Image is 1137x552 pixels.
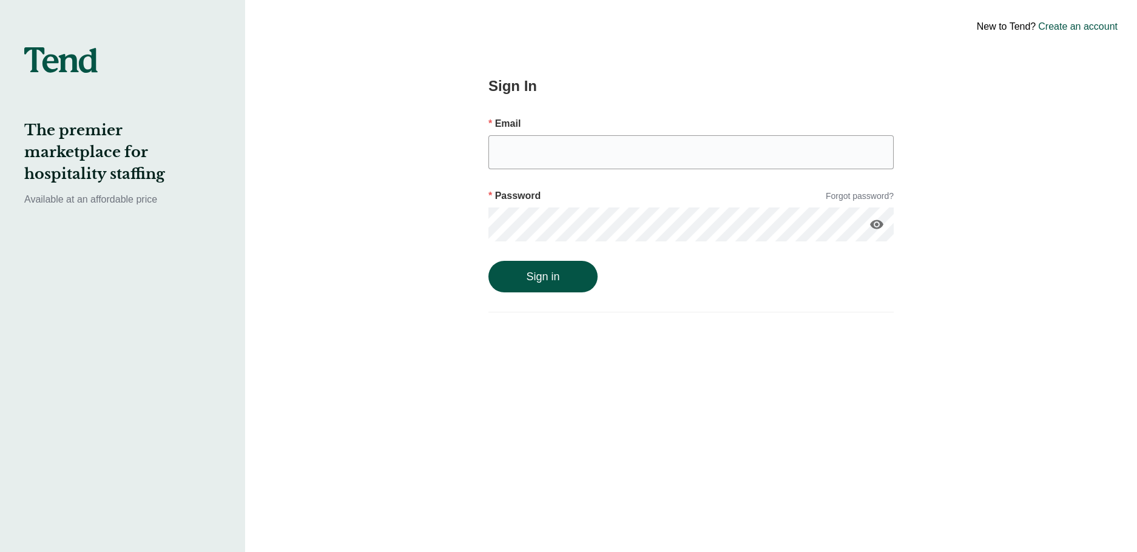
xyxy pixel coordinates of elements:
h2: The premier marketplace for hospitality staffing [24,119,221,185]
a: Create an account [1038,19,1118,34]
p: Email [488,116,894,131]
p: Password [488,189,541,203]
a: Forgot password? [826,190,894,203]
i: visibility [869,217,884,232]
p: Available at an affordable price [24,192,221,207]
button: Sign in [488,261,598,292]
img: tend-logo [24,47,98,73]
h2: Sign In [488,75,894,97]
